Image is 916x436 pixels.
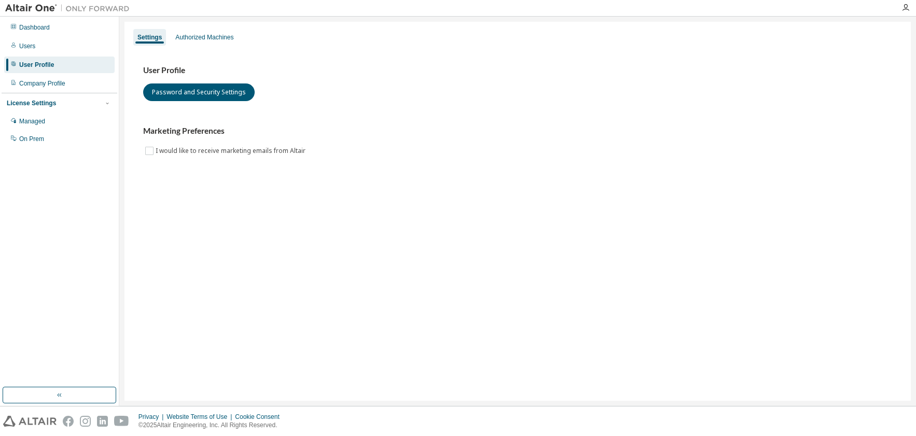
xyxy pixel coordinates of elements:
[5,3,135,13] img: Altair One
[143,65,892,76] h3: User Profile
[19,23,50,32] div: Dashboard
[114,416,129,427] img: youtube.svg
[97,416,108,427] img: linkedin.svg
[19,61,54,69] div: User Profile
[137,33,162,41] div: Settings
[143,126,892,136] h3: Marketing Preferences
[138,413,166,421] div: Privacy
[138,421,286,430] p: © 2025 Altair Engineering, Inc. All Rights Reserved.
[143,83,255,101] button: Password and Security Settings
[175,33,233,41] div: Authorized Machines
[166,413,235,421] div: Website Terms of Use
[235,413,285,421] div: Cookie Consent
[19,79,65,88] div: Company Profile
[7,99,56,107] div: License Settings
[19,42,35,50] div: Users
[19,135,44,143] div: On Prem
[19,117,45,125] div: Managed
[63,416,74,427] img: facebook.svg
[80,416,91,427] img: instagram.svg
[3,416,57,427] img: altair_logo.svg
[156,145,308,157] label: I would like to receive marketing emails from Altair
